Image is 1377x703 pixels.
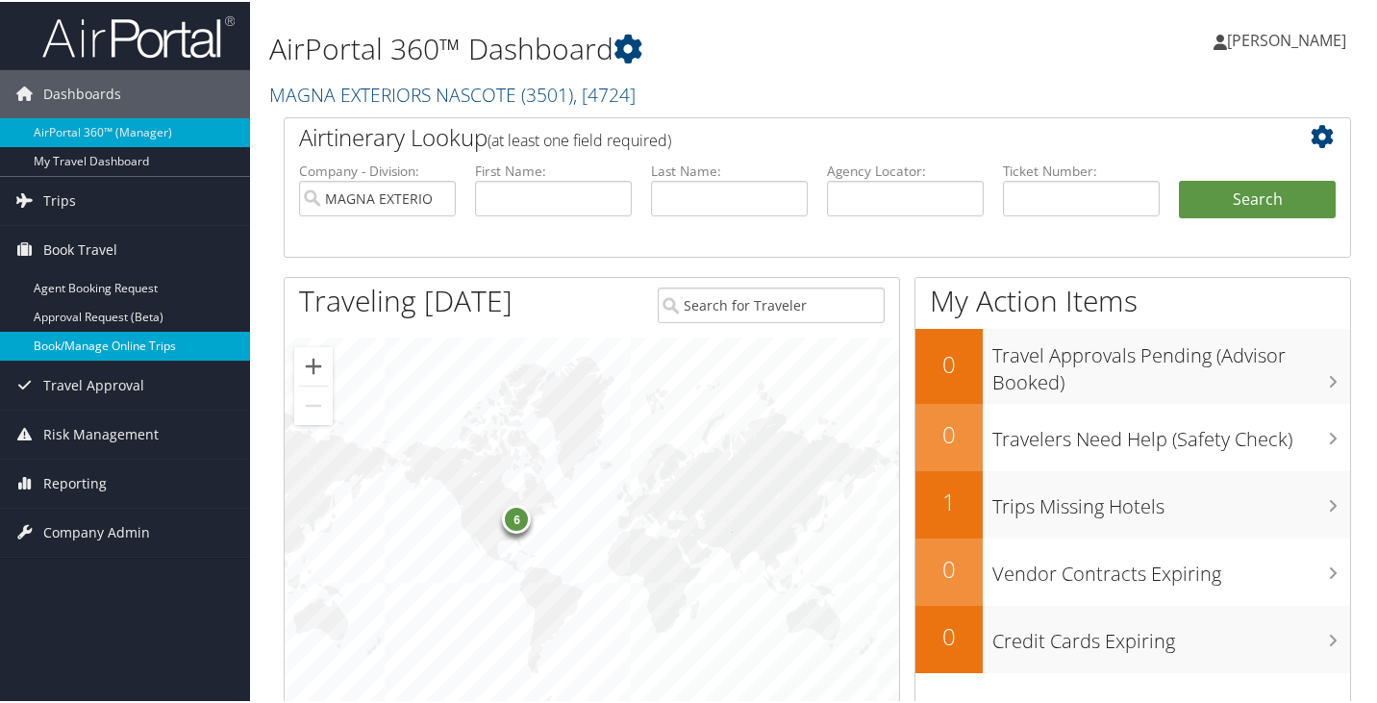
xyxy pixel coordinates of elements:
[43,224,117,272] span: Book Travel
[992,549,1350,586] h3: Vendor Contracts Expiring
[521,80,573,106] span: ( 3501 )
[1003,160,1160,179] label: Ticket Number:
[43,409,159,457] span: Risk Management
[915,346,983,379] h2: 0
[992,331,1350,394] h3: Travel Approvals Pending (Advisor Booked)
[1214,10,1365,67] a: [PERSON_NAME]
[43,458,107,506] span: Reporting
[915,469,1350,537] a: 1Trips Missing Hotels
[915,551,983,584] h2: 0
[915,604,1350,671] a: 0Credit Cards Expiring
[294,385,333,423] button: Zoom out
[1179,179,1336,217] button: Search
[992,482,1350,518] h3: Trips Missing Hotels
[43,68,121,116] span: Dashboards
[299,119,1247,152] h2: Airtinerary Lookup
[915,484,983,516] h2: 1
[658,286,885,321] input: Search for Traveler
[488,128,671,149] span: (at least one field required)
[915,618,983,651] h2: 0
[43,507,150,555] span: Company Admin
[299,160,456,179] label: Company - Division:
[294,345,333,384] button: Zoom in
[915,416,983,449] h2: 0
[42,13,235,58] img: airportal-logo.png
[915,279,1350,319] h1: My Action Items
[827,160,984,179] label: Agency Locator:
[299,279,513,319] h1: Traveling [DATE]
[43,175,76,223] span: Trips
[502,502,531,531] div: 6
[269,80,636,106] a: MAGNA EXTERIORS NASCOTE
[1227,28,1346,49] span: [PERSON_NAME]
[651,160,808,179] label: Last Name:
[992,414,1350,451] h3: Travelers Need Help (Safety Check)
[915,327,1350,401] a: 0Travel Approvals Pending (Advisor Booked)
[475,160,632,179] label: First Name:
[915,402,1350,469] a: 0Travelers Need Help (Safety Check)
[992,616,1350,653] h3: Credit Cards Expiring
[573,80,636,106] span: , [ 4724 ]
[915,537,1350,604] a: 0Vendor Contracts Expiring
[269,27,1000,67] h1: AirPortal 360™ Dashboard
[43,360,144,408] span: Travel Approval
